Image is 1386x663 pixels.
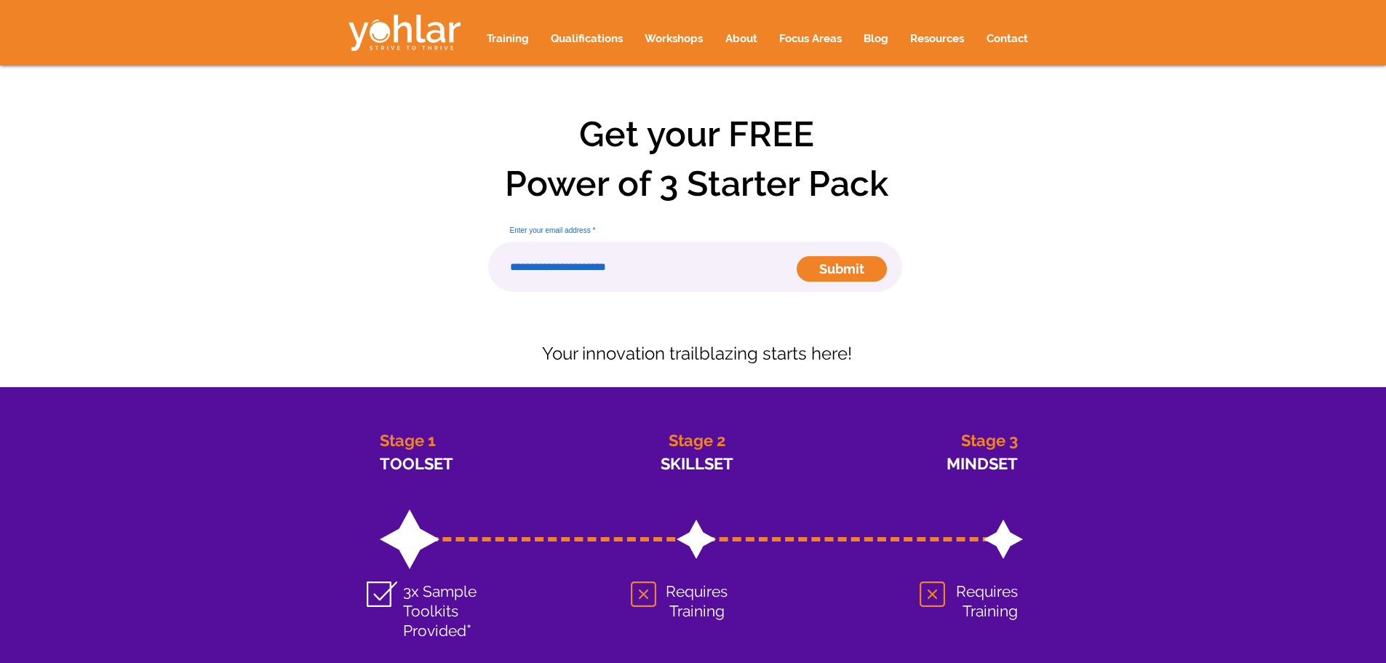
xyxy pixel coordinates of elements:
[718,21,765,56] p: About
[380,431,436,450] span: Stage 1
[542,343,852,364] span: Your innovation trailblazing starts here!
[349,15,461,51] img: Yohlar - Strive to Thrive logo
[903,21,971,56] p: Resources
[634,21,714,56] a: Workshops
[380,454,453,473] span: TOOLSET
[797,256,887,282] button: Submit
[853,21,899,56] a: Blog
[505,114,888,204] span: Get your FREE Power of 3 Starter Pack
[476,21,540,56] a: Training
[637,21,710,56] p: Workshops
[661,454,733,473] span: SKILLSET
[947,454,1018,473] span: MINDSET
[976,21,1039,56] a: Contact
[666,582,728,620] span: Requires Training
[956,582,1018,620] span: Requires Training
[772,21,849,56] p: Focus Areas
[979,21,1035,56] p: Contact
[856,21,896,56] p: Blog
[669,431,725,450] span: Stage 2
[403,582,477,640] span: 3x Sample Toolkits Provided
[540,21,634,56] a: Qualifications
[714,21,768,56] a: About
[768,21,853,56] div: Focus Areas
[479,21,536,56] p: Training
[819,260,864,278] span: Submit
[961,431,1018,450] span: Stage 3
[543,21,630,56] p: Qualifications
[899,21,976,56] div: Resources
[476,21,1039,56] nav: Site
[488,227,902,234] label: Enter your email address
